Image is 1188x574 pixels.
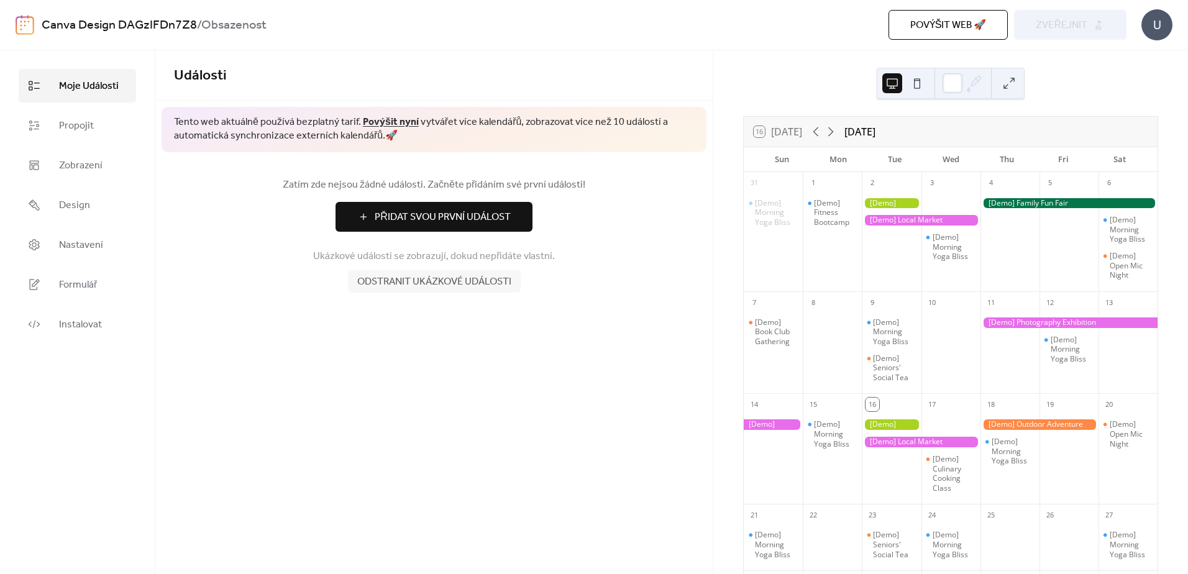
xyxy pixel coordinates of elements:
[363,112,419,132] a: Povýšit nyní
[862,353,921,383] div: [Demo] Seniors' Social Tea
[921,232,980,262] div: [Demo] Morning Yoga Bliss
[984,296,998,309] div: 11
[19,228,136,262] a: Nastavení
[747,508,761,522] div: 21
[866,176,879,190] div: 2
[747,176,761,190] div: 31
[174,62,227,89] span: Události
[980,437,1039,466] div: [Demo] Morning Yoga Bliss
[19,268,136,301] a: Formulář
[744,198,803,227] div: [Demo] Morning Yoga Bliss
[59,198,90,213] span: Design
[984,398,998,411] div: 18
[42,14,197,37] a: Canva Design DAGzIFDn7Z8
[984,508,998,522] div: 25
[980,419,1099,430] div: [Demo] Outdoor Adventure Day
[925,398,939,411] div: 17
[1110,419,1153,449] div: [Demo] Open Mic Night
[862,530,921,559] div: [Demo] Seniors' Social Tea
[197,14,201,37] b: /
[59,317,102,332] span: Instalovat
[933,232,976,262] div: [Demo] Morning Yoga Bliss
[925,176,939,190] div: 3
[806,508,820,522] div: 22
[174,202,694,232] a: Přidat Svou První Událost
[755,317,798,347] div: [Demo] Book Club Gathering
[1102,176,1116,190] div: 6
[744,419,803,430] div: [Demo] Photography Exhibition
[844,124,875,139] div: [DATE]
[866,296,879,309] div: 9
[925,508,939,522] div: 24
[1043,176,1057,190] div: 5
[1039,335,1099,364] div: [Demo] Morning Yoga Bliss
[755,530,798,559] div: [Demo] Morning Yoga Bliss
[336,202,532,232] button: Přidat Svou První Událost
[873,530,916,559] div: [Demo] Seniors' Social Tea
[1043,508,1057,522] div: 26
[1099,215,1158,244] div: [Demo] Morning Yoga Bliss
[19,109,136,142] a: Propojit
[1091,147,1148,172] div: Sat
[866,508,879,522] div: 23
[59,278,97,293] span: Formulář
[933,454,976,493] div: [Demo] Culinary Cooking Class
[1051,335,1094,364] div: [Demo] Morning Yoga Bliss
[744,317,803,347] div: [Demo] Book Club Gathering
[1099,251,1158,280] div: [Demo] Open Mic Night
[889,10,1008,40] button: Povýšit web 🚀
[19,148,136,182] a: Zobrazení
[980,198,1158,209] div: [Demo] Family Fun Fair
[16,15,34,35] img: logo
[866,398,879,411] div: 16
[357,275,511,289] span: Odstranit ukázkové události
[910,18,987,33] span: Povýšit web 🚀
[19,69,136,102] a: Moje Události
[806,296,820,309] div: 8
[1099,530,1158,559] div: [Demo] Morning Yoga Bliss
[923,147,979,172] div: Wed
[375,210,511,225] span: Přidat Svou První Událost
[174,116,694,143] span: Tento web aktuálně používá bezplatný tarif. vytvářet více kalendářů, zobrazovat více než 10 událo...
[862,437,980,447] div: [Demo] Local Market
[747,296,761,309] div: 7
[979,147,1035,172] div: Thu
[1141,9,1172,40] div: U
[992,437,1035,466] div: [Demo] Morning Yoga Bliss
[1099,419,1158,449] div: [Demo] Open Mic Night
[862,317,921,347] div: [Demo] Morning Yoga Bliss
[803,419,862,449] div: [Demo] Morning Yoga Bliss
[803,198,862,227] div: [Demo] Fitness Bootcamp
[744,530,803,559] div: [Demo] Morning Yoga Bliss
[1102,508,1116,522] div: 27
[862,215,980,225] div: [Demo] Local Market
[873,317,916,347] div: [Demo] Morning Yoga Bliss
[174,178,694,193] span: Zatím zde nejsou žádné události. Začněte přidáním své první události!
[814,419,857,449] div: [Demo] Morning Yoga Bliss
[201,14,267,37] b: Obsazenost
[814,198,857,227] div: [Demo] Fitness Bootcamp
[1043,398,1057,411] div: 19
[806,398,820,411] div: 15
[933,530,976,559] div: [Demo] Morning Yoga Bliss
[59,238,103,253] span: Nastavení
[754,147,810,172] div: Sun
[862,198,921,209] div: [Demo] Gardening Workshop
[873,353,916,383] div: [Demo] Seniors' Social Tea
[866,147,923,172] div: Tue
[1035,147,1092,172] div: Fri
[925,296,939,309] div: 10
[747,398,761,411] div: 14
[980,317,1158,328] div: [Demo] Photography Exhibition
[862,419,921,430] div: [Demo] Gardening Workshop
[1102,398,1116,411] div: 20
[59,158,103,173] span: Zobrazení
[1110,215,1153,244] div: [Demo] Morning Yoga Bliss
[1102,296,1116,309] div: 13
[921,530,980,559] div: [Demo] Morning Yoga Bliss
[810,147,867,172] div: Mon
[1110,530,1153,559] div: [Demo] Morning Yoga Bliss
[19,307,136,341] a: Instalovat
[984,176,998,190] div: 4
[313,249,555,264] span: Ukázkové události se zobrazují, dokud nepřidáte vlastní.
